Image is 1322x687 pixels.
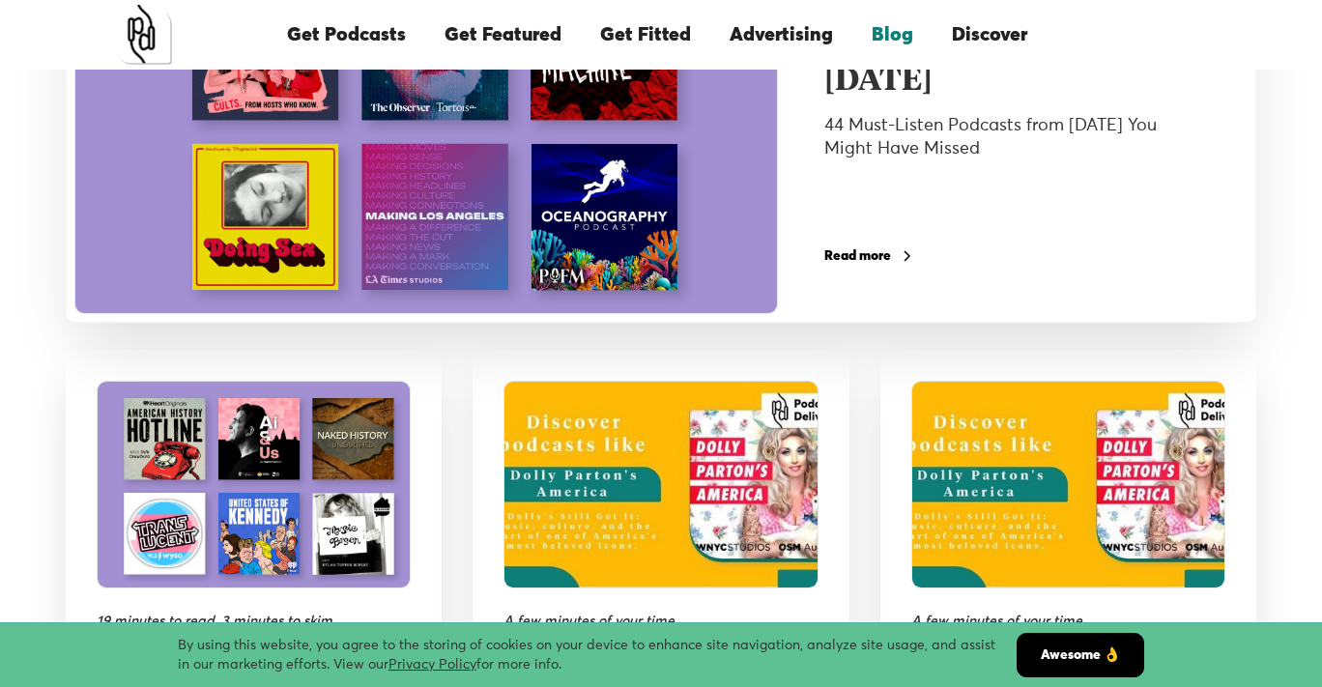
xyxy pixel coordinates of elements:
[388,658,476,672] a: Privacy Policy
[1017,633,1144,677] a: Awesome 👌
[268,2,425,68] a: Get Podcasts
[425,2,581,68] a: Get Featured
[581,2,710,68] a: Get Fitted
[824,249,891,263] div: Read more
[933,2,1047,68] a: Discover
[911,612,1225,631] div: A few minutes of your time
[824,114,1200,160] div: 44 Must-Listen Podcasts from [DATE] You Might Have Missed
[503,612,818,631] div: A few minutes of your time
[97,612,411,631] div: 19 minutes to read, 3 minutes to skim.
[710,2,852,68] a: Advertising
[852,2,933,68] a: Blog
[178,636,1017,674] div: By using this website, you agree to the storing of cookies on your device to enhance site navigat...
[112,5,172,65] a: home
